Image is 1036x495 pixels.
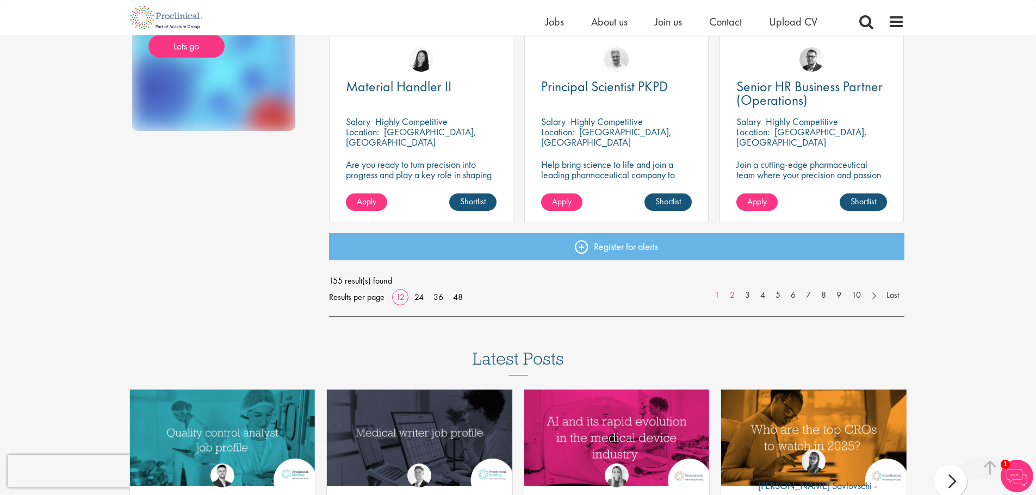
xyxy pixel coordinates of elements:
a: 12 [392,291,408,303]
a: 48 [449,291,467,303]
a: 10 [846,289,866,302]
a: Shortlist [449,193,497,211]
p: Highly Competitive [570,115,643,128]
a: Join us [655,15,682,29]
img: quality control analyst job profile [130,390,315,486]
img: Joshua Bye [604,47,629,72]
a: Link to a post [721,390,907,486]
p: [GEOGRAPHIC_DATA], [GEOGRAPHIC_DATA] [346,126,476,148]
p: Are you ready to turn precision into progress and play a key role in shaping the future of pharma... [346,159,497,190]
img: Medical writer job profile [327,390,512,486]
a: Contact [709,15,742,29]
p: Highly Competitive [375,115,448,128]
span: Salary [346,115,370,128]
span: Apply [357,196,376,207]
a: Principal Scientist PKPD [541,80,692,93]
span: Material Handler II [346,77,451,96]
a: Last [881,289,904,302]
a: 5 [770,289,786,302]
a: Upload CV [769,15,817,29]
span: Salary [736,115,761,128]
img: Niklas Kaminski [799,47,824,72]
p: Help bring science to life and join a leading pharmaceutical company to play a key role in delive... [541,159,692,211]
a: Link to a post [130,390,315,486]
img: Theodora Savlovschi - Wicks [802,449,826,473]
a: 24 [411,291,427,303]
a: Senior HR Business Partner (Operations) [736,80,887,107]
img: George Watson [407,463,431,487]
a: Shortlist [644,193,692,211]
span: Salary [541,115,566,128]
p: [GEOGRAPHIC_DATA], [GEOGRAPHIC_DATA] [736,126,867,148]
a: 3 [740,289,755,302]
img: Hannah Burke [605,463,629,487]
a: 2 [724,289,740,302]
a: 6 [785,289,801,302]
a: Link to a post [327,390,512,486]
span: Apply [552,196,572,207]
a: Apply [346,193,387,211]
iframe: reCAPTCHA [8,455,147,487]
a: 1 [709,289,725,302]
a: 9 [831,289,847,302]
img: Numhom Sudsok [409,47,433,72]
span: Principal Scientist PKPD [541,77,668,96]
a: Apply [736,193,778,211]
p: [GEOGRAPHIC_DATA], [GEOGRAPHIC_DATA] [541,126,672,148]
a: Link to a post [524,390,710,486]
img: Joshua Godden [210,463,234,487]
span: 1 [1001,460,1010,469]
span: Results per page [329,289,384,305]
span: Location: [346,126,379,138]
a: About us [591,15,628,29]
img: Top 10 CROs 2025 | Proclinical [721,390,907,486]
a: 7 [801,289,816,302]
a: Register for alerts [329,233,904,260]
span: Location: [541,126,574,138]
span: 155 result(s) found [329,273,904,289]
a: 4 [755,289,771,302]
a: Shortlist [840,193,887,211]
a: Apply [541,193,582,211]
a: Lets go [148,35,225,58]
a: Jobs [545,15,564,29]
span: Apply [747,196,767,207]
h3: Latest Posts [473,349,564,375]
img: Chatbot [1001,460,1033,492]
img: AI and Its Impact on the Medical Device Industry | Proclinical [524,390,710,486]
a: 8 [816,289,832,302]
p: Highly Competitive [766,115,838,128]
a: 36 [430,291,447,303]
span: Senior HR Business Partner (Operations) [736,77,883,109]
span: Location: [736,126,770,138]
a: Material Handler II [346,80,497,93]
p: Join a cutting-edge pharmaceutical team where your precision and passion for quality will help sh... [736,159,887,200]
